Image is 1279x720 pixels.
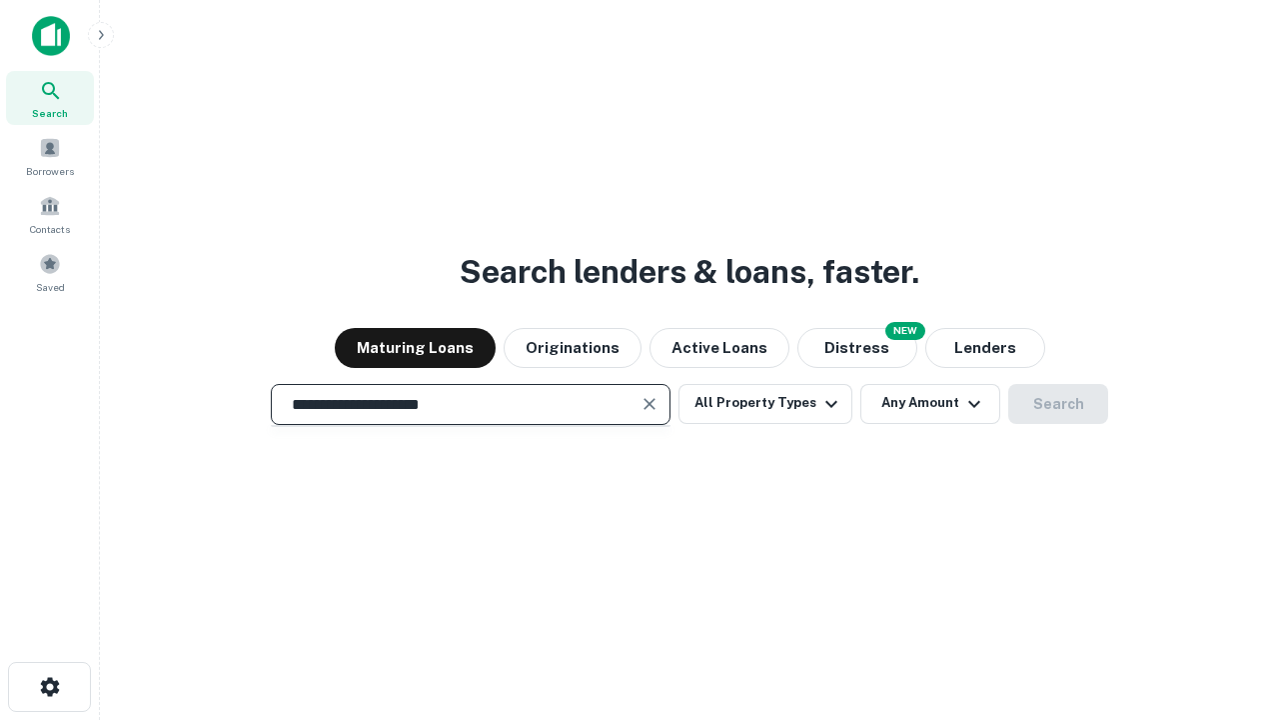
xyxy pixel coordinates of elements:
div: NEW [885,322,925,340]
button: Originations [504,328,641,368]
iframe: Chat Widget [1179,560,1279,656]
button: Lenders [925,328,1045,368]
button: Active Loans [649,328,789,368]
span: Saved [36,279,65,295]
img: capitalize-icon.png [32,16,70,56]
button: All Property Types [678,384,852,424]
button: Maturing Loans [335,328,496,368]
a: Borrowers [6,129,94,183]
button: Search distressed loans with lien and other non-mortgage details. [797,328,917,368]
span: Borrowers [26,163,74,179]
span: Contacts [30,221,70,237]
a: Search [6,71,94,125]
a: Saved [6,245,94,299]
button: Clear [636,390,663,418]
span: Search [32,105,68,121]
a: Contacts [6,187,94,241]
h3: Search lenders & loans, faster. [460,248,919,296]
button: Any Amount [860,384,1000,424]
